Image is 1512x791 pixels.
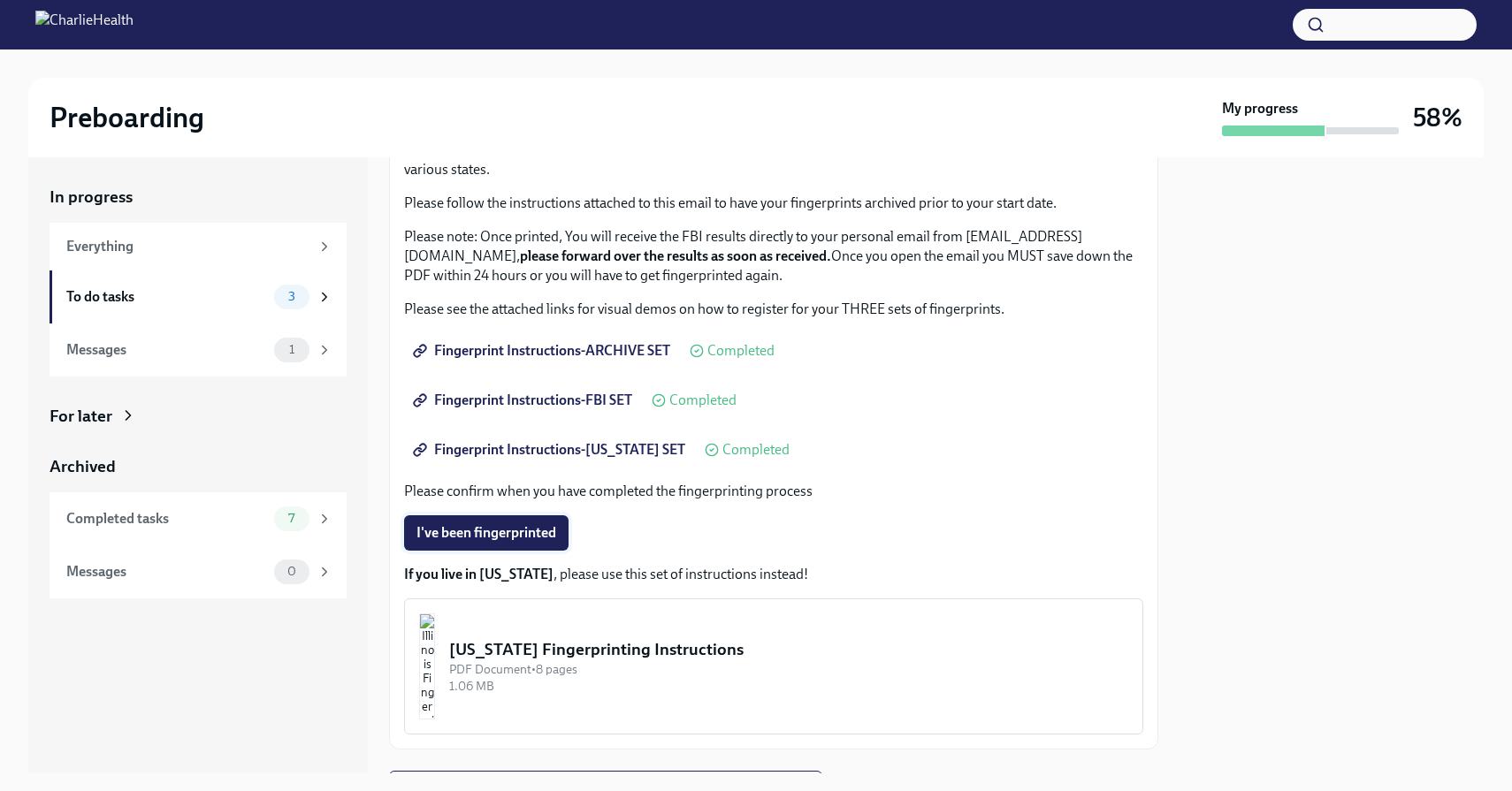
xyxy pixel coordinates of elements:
p: Please see the attached links for visual demos on how to register for your THREE sets of fingerpr... [404,300,1143,319]
strong: If you live in [US_STATE] [404,566,554,582]
a: Fingerprint Instructions-FBI SET [404,383,645,418]
span: 7 [278,512,305,525]
button: [US_STATE] Fingerprinting InstructionsPDF Document•8 pages1.06 MB [404,598,1143,734]
a: Fingerprint Instructions-[US_STATE] SET [404,432,698,468]
span: Fingerprint Instructions-[US_STATE] SET [416,441,685,459]
p: We ask that you make appointments to get fingerprinted, which we will need to maintain compliance... [404,141,1143,179]
h2: Preboarding [50,100,204,135]
a: For later [50,405,347,428]
span: Fingerprint Instructions-FBI SET [416,392,632,409]
a: Fingerprint Instructions-ARCHIVE SET [404,333,683,369]
strong: My progress [1222,99,1298,118]
h3: 58% [1413,102,1462,133]
div: For later [50,405,112,428]
div: PDF Document • 8 pages [449,661,1128,678]
span: I've been fingerprinted [416,524,556,542]
img: CharlieHealth [35,11,134,39]
span: 0 [277,565,307,578]
span: Completed [707,344,775,358]
button: I've been fingerprinted [404,515,569,551]
div: 1.06 MB [449,678,1128,695]
div: Messages [66,340,267,360]
span: 3 [278,290,306,303]
p: , please use this set of instructions instead! [404,565,1143,584]
p: Please note: Once printed, You will receive the FBI results directly to your personal email from ... [404,227,1143,285]
span: Completed [722,443,790,457]
strong: please forward over the results as soon as received. [520,247,831,264]
a: Completed tasks7 [50,492,347,545]
a: Messages0 [50,545,347,598]
div: Completed tasks [66,509,267,529]
span: 1 [279,343,305,356]
span: Completed [669,393,737,407]
img: Illinois Fingerprinting Instructions [419,613,435,719]
p: Please confirm when you have completed the fingerprinting process [404,482,1143,501]
span: Fingerprint Instructions-ARCHIVE SET [416,342,670,360]
div: [US_STATE] Fingerprinting Instructions [449,638,1128,661]
p: Please follow the instructions attached to this email to have your fingerprints archived prior to... [404,194,1143,213]
a: Archived [50,455,347,478]
a: To do tasks3 [50,270,347,323]
div: To do tasks [66,287,267,307]
a: Messages1 [50,323,347,376]
a: Everything [50,223,347,270]
div: Messages [66,562,267,582]
div: Everything [66,237,309,256]
a: In progress [50,186,347,209]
